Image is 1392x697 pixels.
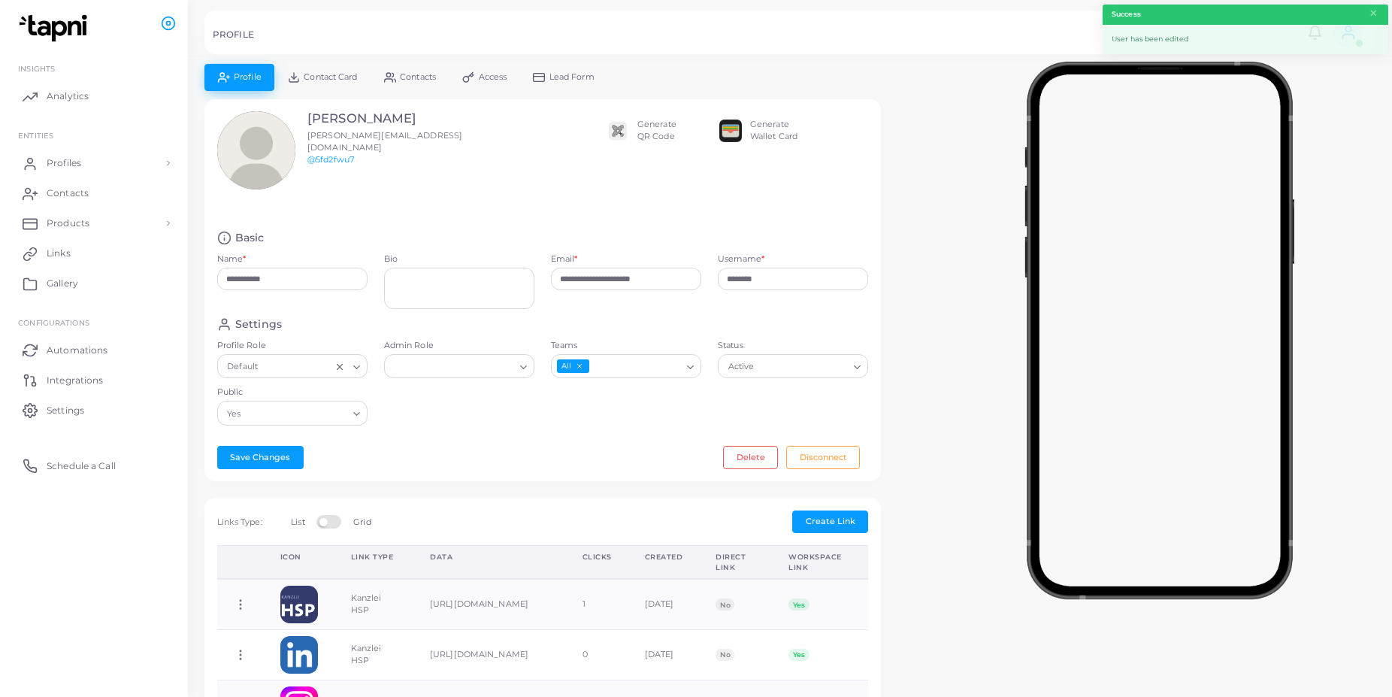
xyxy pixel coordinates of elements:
label: Public [217,386,368,399]
td: Kanzlei HSP [334,579,414,629]
th: Action [217,546,264,580]
input: Search for option [758,359,848,375]
div: Workspace Link [788,552,852,572]
span: Profile [234,73,262,81]
span: Contacts [400,73,436,81]
img: logo [14,14,97,42]
td: 1 [566,579,628,629]
img: phone-mock.b55596b7.png [1024,62,1294,599]
span: Create Link [806,516,855,526]
span: Settings [47,404,84,417]
span: Yes [788,649,809,661]
div: Clicks [583,552,612,562]
span: INSIGHTS [18,64,55,73]
label: Grid [353,517,371,529]
td: 0 [566,630,628,680]
a: Products [11,208,177,238]
span: Integrations [47,374,103,387]
input: Search for option [391,359,514,375]
span: Active [726,359,756,375]
button: Clear Selected [334,360,345,372]
span: Contact Card [304,73,357,81]
div: Created [645,552,683,562]
a: Schedule a Call [11,450,177,480]
span: Configurations [18,318,89,327]
input: Search for option [244,405,346,422]
button: Save Changes [217,446,304,468]
span: [PERSON_NAME][EMAIL_ADDRESS][DOMAIN_NAME] [307,130,462,153]
label: Profile Role [217,340,368,352]
span: Contacts [47,186,89,200]
a: Gallery [11,268,177,298]
span: Analytics [47,89,89,103]
h4: Settings [235,317,282,332]
a: Links [11,238,177,268]
label: Teams [551,340,701,352]
td: Kanzlei HSP [334,630,414,680]
label: Email [551,253,578,265]
input: Search for option [591,359,681,375]
span: Access [479,73,507,81]
a: Settings [11,395,177,425]
div: Link Type [351,552,398,562]
img: linkedin.png [280,636,318,674]
div: Direct Link [716,552,755,572]
span: Yes [788,599,809,611]
td: [DATE] [628,579,700,629]
td: [DATE] [628,630,700,680]
div: Search for option [718,354,868,378]
span: ENTITIES [18,131,53,140]
div: Generate Wallet Card [750,119,797,143]
div: Search for option [217,401,368,425]
a: Automations [11,335,177,365]
div: Generate QR Code [637,119,676,143]
a: Integrations [11,365,177,395]
button: Deselect All [574,361,585,371]
div: Search for option [217,354,368,378]
button: Disconnect [786,446,860,468]
a: Contacts [11,178,177,208]
label: Bio [384,253,534,265]
span: Gallery [47,277,78,290]
h4: Basic [235,231,265,245]
div: Search for option [384,354,534,378]
strong: Success [1112,9,1141,20]
img: qr2.png [607,120,629,142]
span: All [557,359,589,374]
label: Username [718,253,764,265]
td: [URL][DOMAIN_NAME] [413,579,566,629]
div: Icon [280,552,318,562]
h5: PROFILE [213,29,254,40]
img: apple-wallet.png [719,120,742,142]
span: Links Type: [217,517,262,527]
span: No [716,649,734,661]
span: Yes [225,406,244,422]
button: Delete [723,446,778,468]
span: Lead Form [549,73,595,81]
td: [URL][DOMAIN_NAME] [413,630,566,680]
img: OMGCqHrPKNBtWkSwrLMjp5teg5pz4nnG-1688716110529 [280,586,318,623]
h3: [PERSON_NAME] [307,111,479,126]
span: Automations [47,344,107,357]
span: Default [225,359,260,375]
span: Schedule a Call [47,459,116,473]
span: Links [47,247,71,260]
span: Products [47,217,89,230]
label: Admin Role [384,340,534,352]
label: List [291,517,304,529]
a: @5fd2fwu7 [307,154,354,165]
div: User has been edited [1103,25,1388,54]
span: No [716,599,734,611]
div: Data [430,552,549,562]
input: Search for option [262,359,331,375]
label: Name [217,253,247,265]
button: Create Link [792,511,868,533]
a: Analytics [11,81,177,111]
a: Profiles [11,148,177,178]
button: Close [1369,5,1378,22]
div: Search for option [551,354,701,378]
label: Status [718,340,868,352]
span: Profiles [47,156,81,170]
